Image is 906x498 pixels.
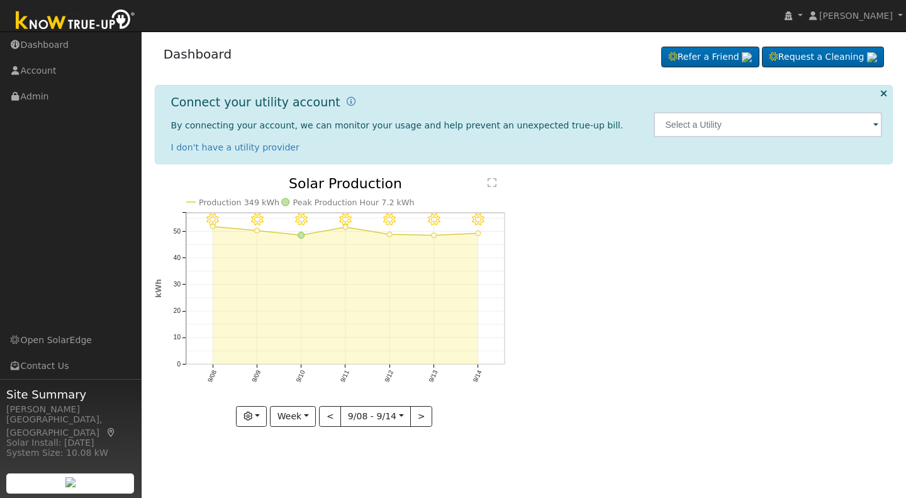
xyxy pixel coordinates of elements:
[6,436,135,450] div: Solar Install: [DATE]
[867,52,877,62] img: retrieve
[6,413,135,439] div: [GEOGRAPHIC_DATA], [GEOGRAPHIC_DATA]
[6,386,135,403] span: Site Summary
[6,446,135,460] div: System Size: 10.08 kW
[106,427,117,438] a: Map
[654,112,882,137] input: Select a Utility
[164,47,232,62] a: Dashboard
[171,95,340,110] h1: Connect your utility account
[9,7,142,35] img: Know True-Up
[171,120,624,130] span: By connecting your account, we can monitor your usage and help prevent an unexpected true-up bill.
[6,403,135,416] div: [PERSON_NAME]
[65,477,75,487] img: retrieve
[742,52,752,62] img: retrieve
[762,47,884,68] a: Request a Cleaning
[661,47,759,68] a: Refer a Friend
[171,142,299,152] a: I don't have a utility provider
[819,11,893,21] span: [PERSON_NAME]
